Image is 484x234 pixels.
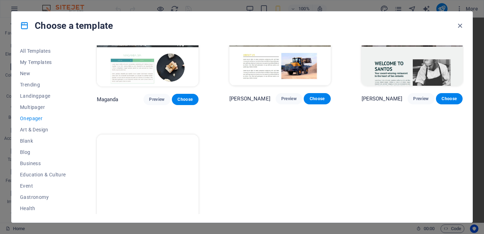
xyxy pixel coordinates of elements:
span: Blog [20,149,66,155]
p: Maganda [97,96,119,103]
button: Health [20,203,66,214]
p: [PERSON_NAME] [362,95,403,102]
span: Health [20,206,66,211]
span: Choose [309,96,325,102]
button: Onepager [20,113,66,124]
button: Landingpage [20,90,66,102]
span: Multipager [20,104,66,110]
button: Trending [20,79,66,90]
span: All Templates [20,48,66,54]
button: New [20,68,66,79]
button: Education & Culture [20,169,66,180]
button: Gastronomy [20,191,66,203]
button: Choose [172,94,199,105]
span: Art & Design [20,127,66,132]
button: Business [20,158,66,169]
span: Education & Culture [20,172,66,177]
button: My Templates [20,57,66,68]
span: Trending [20,82,66,87]
button: Preview [408,93,434,104]
button: Art & Design [20,124,66,135]
button: Blank [20,135,66,147]
span: Onepager [20,116,66,121]
span: Preview [413,96,429,102]
span: Business [20,161,66,166]
button: Choose [436,93,463,104]
span: Preview [281,96,297,102]
span: Blank [20,138,66,144]
button: Preview [143,94,170,105]
span: My Templates [20,59,66,65]
span: Landingpage [20,93,66,99]
span: New [20,71,66,76]
h4: Choose a template [20,20,113,31]
button: Blog [20,147,66,158]
span: Choose [177,97,193,102]
button: All Templates [20,45,66,57]
span: Preview [149,97,164,102]
button: Preview [276,93,302,104]
p: [PERSON_NAME] [229,95,270,102]
button: Choose [304,93,330,104]
span: Event [20,183,66,189]
span: Gastronomy [20,194,66,200]
button: Event [20,180,66,191]
span: Choose [442,96,457,102]
img: Blank [97,135,199,229]
button: Multipager [20,102,66,113]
